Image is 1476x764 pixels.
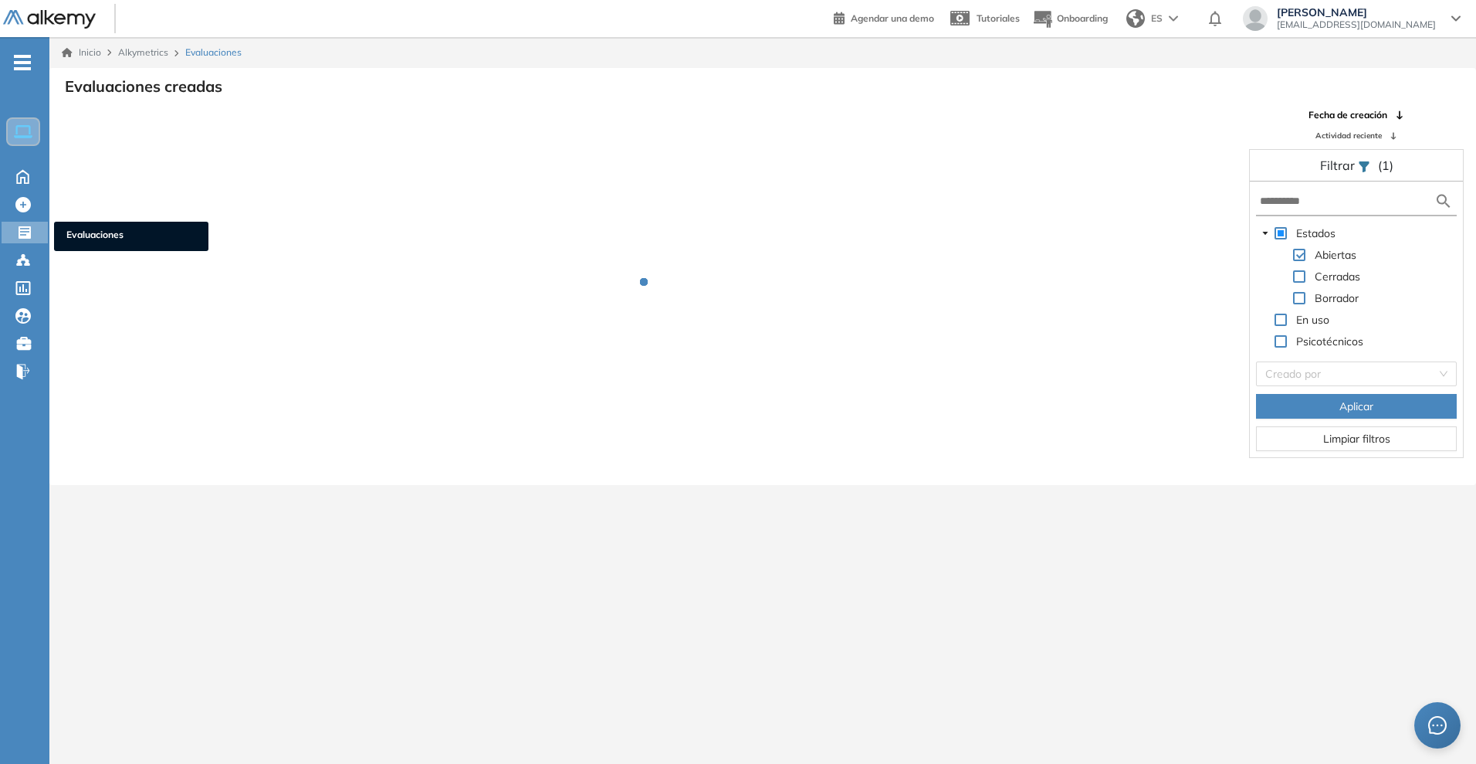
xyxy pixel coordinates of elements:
span: Borrador [1315,291,1359,305]
span: [PERSON_NAME] [1277,6,1436,19]
img: arrow [1169,15,1178,22]
span: Evaluaciones [185,46,242,59]
span: Agendar una demo [851,12,934,24]
span: (1) [1378,156,1393,175]
span: Tutoriales [977,12,1020,24]
span: Onboarding [1057,12,1108,24]
span: Estados [1293,224,1339,243]
span: Abiertas [1312,246,1359,264]
img: search icon [1434,192,1453,211]
i: - [14,61,31,64]
span: ES [1151,12,1163,25]
span: Cerradas [1315,270,1360,284]
span: Cerradas [1312,267,1363,286]
span: Borrador [1312,289,1362,307]
button: Aplicar [1256,394,1457,419]
span: caret-down [1261,229,1269,237]
span: Actividad reciente [1315,130,1382,141]
span: Psicotécnicos [1296,334,1363,348]
a: Inicio [62,46,101,59]
span: Psicotécnicos [1293,332,1366,351]
img: world [1126,9,1145,28]
a: Agendar una demo [834,8,934,26]
span: En uso [1296,313,1329,327]
span: Estados [1296,226,1336,240]
img: Logo [3,10,96,29]
h3: Evaluaciones creadas [65,77,222,96]
button: Onboarding [1032,2,1108,36]
span: Fecha de creación [1308,108,1387,122]
button: Limpiar filtros [1256,426,1457,451]
span: message [1428,716,1447,735]
span: Limpiar filtros [1323,430,1390,447]
span: Evaluaciones [66,228,196,245]
span: Aplicar [1339,398,1373,415]
span: [EMAIL_ADDRESS][DOMAIN_NAME] [1277,19,1436,31]
span: En uso [1293,311,1332,329]
span: Filtrar [1320,158,1358,173]
span: Abiertas [1315,248,1356,262]
span: Alkymetrics [118,46,168,58]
